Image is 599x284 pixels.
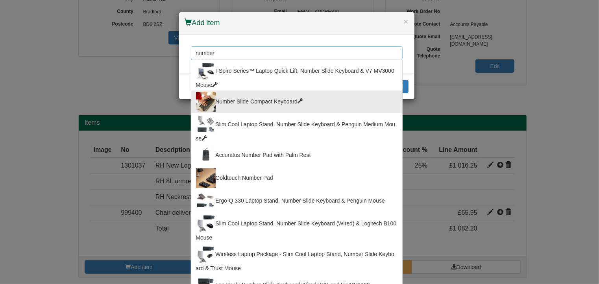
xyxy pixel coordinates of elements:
input: Search for a product [191,46,403,60]
div: Number Slide Compact Keyboard [196,92,397,112]
div: Accuratus Number Pad with Palm Rest [196,146,397,165]
h4: Add item [185,18,409,28]
button: × [403,17,408,26]
div: Wireless Laptop Package - Slim Cool Laptop Stand, Number Slide Keyboard & Trust Mouse [196,245,397,272]
div: Slim Cool Laptop Stand, Number Slide Keyboard & Penguin Medium Mouse [196,115,397,142]
img: numberslide-grey-lifestyle-3.jpg [196,92,216,112]
img: goldtouch-elite-lifestyle-1.jpg [196,168,216,188]
div: I-Spire Series™ Laptop Quick Lift, Number Slide Keyboard & V7 MV3000 Mouse [196,61,397,89]
div: Ergo-Q 330 Laptop Stand, Number Slide Keyboard & Penguin Mouse [196,191,397,211]
div: Slim Cool Laptop Stand, Number Slide Keyboard (Wired) & Logitech B100 Mouse [196,214,397,242]
img: ergo-q-330_number-slide_penguin_1111000-new.jpg [196,191,216,211]
img: laptop-pack_slimcool-numberslide-b100-new.jpg [196,214,216,234]
img: 1111129_slim-cool-laptop-stand_number-slide-keyboard_penguin-medium-wired-mouse-new.jpg [196,115,216,135]
img: accuratus-numberpad-with-arm-rest_top_1.jpg [196,146,216,165]
img: barclays-laptop-pack-new.jpg [196,245,216,264]
div: Goldtouch Number Pad [196,168,397,188]
img: laptop-pack-number-slide-keyboard-v7-mv3000-mouse-new.jpg [196,61,216,81]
